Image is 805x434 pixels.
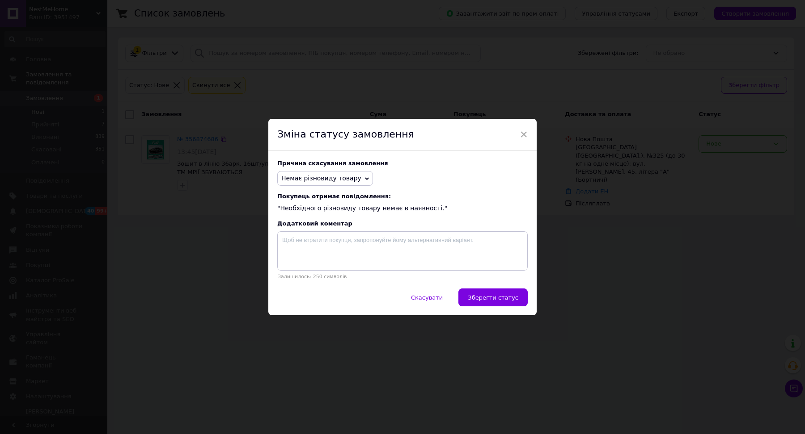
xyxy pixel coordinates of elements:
span: Покупець отримає повідомлення: [277,193,528,200]
div: Зміна статусу замовлення [268,119,537,151]
div: "Необхідного різновиду товару немає в наявності." [277,193,528,213]
span: Немає різновиду товару [281,175,361,182]
button: Зберегти статус [458,288,528,306]
span: Зберегти статус [468,294,518,301]
p: Залишилось: 250 символів [277,274,528,280]
div: Причина скасування замовлення [277,160,528,167]
button: Скасувати [402,288,452,306]
span: Скасувати [411,294,443,301]
div: Додатковий коментар [277,220,528,227]
span: × [520,127,528,142]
